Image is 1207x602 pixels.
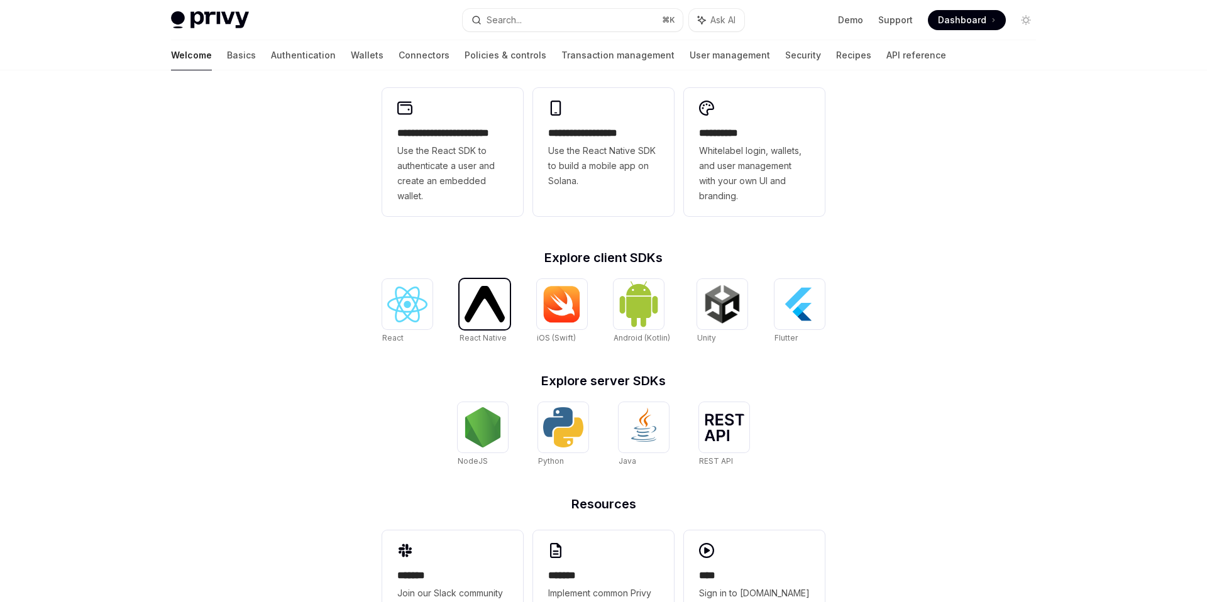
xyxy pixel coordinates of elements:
span: Whitelabel login, wallets, and user management with your own UI and branding. [699,143,810,204]
a: ReactReact [382,279,433,344]
a: PythonPython [538,402,588,468]
a: Security [785,40,821,70]
a: Policies & controls [465,40,546,70]
span: Flutter [774,333,798,342]
img: Flutter [780,284,820,324]
span: ⌘ K [662,15,675,25]
a: Authentication [271,40,336,70]
img: React Native [465,286,505,322]
span: Use the React SDK to authenticate a user and create an embedded wallet. [397,143,508,204]
a: Connectors [399,40,449,70]
a: Welcome [171,40,212,70]
img: Java [624,407,664,447]
a: User management [690,40,770,70]
img: Android (Kotlin) [619,280,659,327]
img: NodeJS [463,407,503,447]
button: Ask AI [689,9,744,31]
h2: Resources [382,498,825,510]
a: REST APIREST API [699,402,749,468]
a: UnityUnity [697,279,747,344]
span: iOS (Swift) [537,333,576,342]
a: Transaction management [561,40,675,70]
span: Python [538,456,564,466]
img: Python [543,407,583,447]
a: **** **** **** ***Use the React Native SDK to build a mobile app on Solana. [533,88,674,216]
span: Ask AI [710,14,736,26]
span: Dashboard [938,14,986,26]
img: REST API [704,413,744,441]
a: NodeJSNodeJS [458,402,508,468]
a: iOS (Swift)iOS (Swift) [537,279,587,344]
h2: Explore client SDKs [382,251,825,264]
span: Use the React Native SDK to build a mobile app on Solana. [548,143,659,189]
img: iOS (Swift) [542,285,582,323]
button: Toggle dark mode [1016,10,1036,30]
a: Support [878,14,913,26]
a: React NativeReact Native [460,279,510,344]
a: JavaJava [619,402,669,468]
span: React Native [460,333,507,342]
span: Android (Kotlin) [614,333,670,342]
a: Basics [227,40,256,70]
a: Android (Kotlin)Android (Kotlin) [614,279,670,344]
img: React [387,287,427,322]
a: API reference [886,40,946,70]
h2: Explore server SDKs [382,375,825,387]
span: Unity [697,333,716,342]
a: Recipes [836,40,871,70]
img: light logo [171,11,249,29]
a: Wallets [351,40,383,70]
span: Java [619,456,636,466]
img: Unity [702,284,742,324]
a: **** *****Whitelabel login, wallets, and user management with your own UI and branding. [684,88,825,216]
span: REST API [699,456,733,466]
a: Dashboard [928,10,1006,30]
a: FlutterFlutter [774,279,825,344]
button: Search...⌘K [463,9,683,31]
span: NodeJS [458,456,488,466]
div: Search... [487,13,522,28]
span: React [382,333,404,342]
a: Demo [838,14,863,26]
